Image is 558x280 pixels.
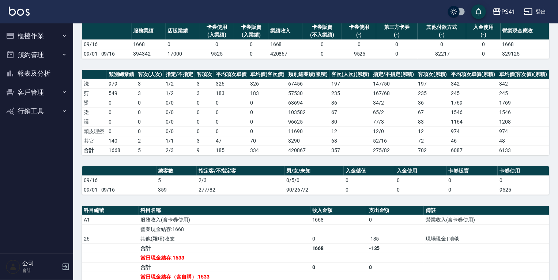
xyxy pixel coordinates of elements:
td: 245 [449,88,497,98]
td: 0 [248,117,286,126]
td: 90/267/2 [285,185,344,194]
td: 燙 [82,98,107,107]
td: 0 [136,98,164,107]
th: 平均項次單價(累積) [449,70,497,79]
th: 入金使用 [395,166,446,176]
td: 420867 [286,145,329,155]
button: 行銷工具 [3,102,70,121]
td: 420867 [268,49,303,58]
button: 預約管理 [3,45,70,64]
td: 2/3 [164,145,195,155]
button: PS41 [490,4,518,19]
td: 0 [446,175,498,185]
td: 0 [136,117,164,126]
td: 357 [329,145,371,155]
th: 類別總業績(累積) [286,70,329,79]
td: 103582 [286,107,329,117]
td: 0 [195,126,214,136]
td: 9 [195,145,214,155]
td: 329125 [501,49,549,58]
td: 0 [466,49,501,58]
div: 其他付款方式 [419,23,464,31]
th: 客次(人次)(累積) [329,70,371,79]
td: 12 / 0 [371,126,416,136]
td: 245 [497,88,549,98]
td: 2 [136,136,164,145]
td: 0 [200,39,234,49]
td: 0 [107,98,136,107]
td: 1668 [268,39,303,49]
td: 67 [329,107,371,117]
td: 974 [497,126,549,136]
td: 0 [214,98,248,107]
td: 167 / 68 [371,88,416,98]
th: 業績收入 [268,23,303,40]
th: 營業現金應收 [501,23,549,40]
td: 0 [214,107,248,117]
td: 235 [329,88,371,98]
td: 1668 [310,215,367,224]
div: 第三方卡券 [378,23,416,31]
td: 1668 [132,39,166,49]
table: a dense table [82,23,549,59]
td: 342 [449,79,497,88]
td: 0 [310,234,367,243]
th: 男/女/未知 [285,166,344,176]
td: 9525 [200,49,234,58]
td: 5 [157,175,197,185]
td: 235 [416,88,449,98]
td: 0 [344,175,395,185]
th: 客項次 [195,70,214,79]
td: 1769 [497,98,549,107]
div: (入業績) [202,31,233,39]
td: 0 [136,126,164,136]
th: 支出金額 [367,206,424,215]
td: 334 [248,145,286,155]
div: (不入業績) [304,31,340,39]
td: 5 [136,145,164,155]
td: 合計 [82,145,107,155]
td: -9525 [342,49,376,58]
button: save [471,4,486,19]
td: 549 [107,88,136,98]
td: 26 [82,234,139,243]
th: 指定客/不指定客 [197,166,284,176]
div: 卡券使用 [202,23,233,31]
td: 0 [466,39,501,49]
td: 974 [449,126,497,136]
td: 09/01 - 09/16 [82,49,132,58]
td: 剪 [82,88,107,98]
td: 護 [82,117,107,126]
td: 0 [395,185,446,194]
td: 48 [497,136,549,145]
td: 0 [367,215,424,224]
div: PS41 [501,7,515,16]
button: 櫃檯作業 [3,26,70,45]
td: 65 / 2 [371,107,416,117]
td: 現場現金 | 地毯 [424,234,549,243]
td: 277/82 [197,185,284,194]
td: 0 / 0 [164,107,195,117]
td: 0 [446,185,498,194]
td: 197 [329,79,371,88]
th: 指定/不指定 [164,70,195,79]
td: 17000 [166,49,200,58]
td: -135 [367,234,424,243]
td: 342 [497,79,549,88]
table: a dense table [82,70,549,155]
td: 09/16 [82,175,157,185]
td: 70 [248,136,286,145]
td: 0 [107,107,136,117]
td: 1 / 2 [164,79,195,88]
div: (-) [419,31,464,39]
td: 0 [395,175,446,185]
td: 1668 [107,145,136,155]
td: 77 / 3 [371,117,416,126]
th: 備註 [424,206,549,215]
td: 染 [82,107,107,117]
p: 會計 [22,267,60,274]
td: 1668 [501,39,549,49]
td: 0 [367,262,424,272]
td: 36 [329,98,371,107]
div: 入金使用 [468,23,499,31]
